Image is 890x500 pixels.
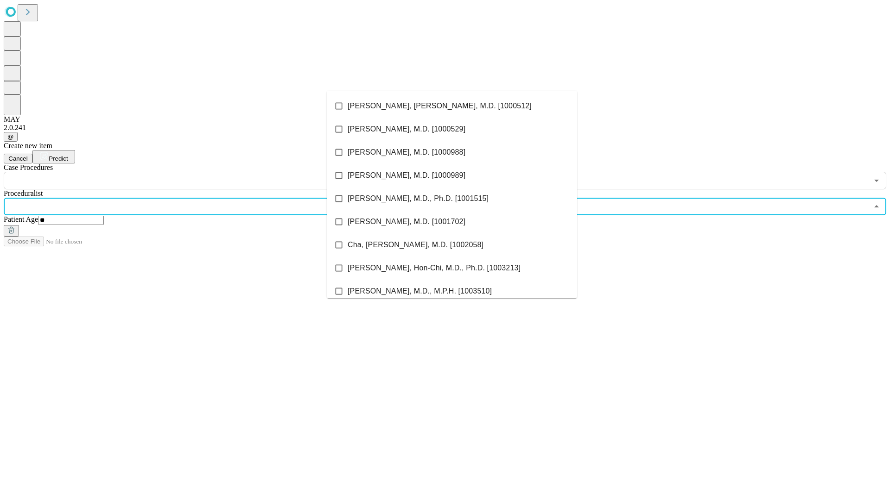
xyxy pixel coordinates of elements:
[348,216,465,227] span: [PERSON_NAME], M.D. [1001702]
[4,124,886,132] div: 2.0.241
[348,262,521,274] span: [PERSON_NAME], Hon-Chi, M.D., Ph.D. [1003213]
[348,124,465,135] span: [PERSON_NAME], M.D. [1000529]
[4,163,53,171] span: Scheduled Procedure
[49,155,68,162] span: Predict
[4,142,52,150] span: Create new item
[32,150,75,163] button: Predict
[4,215,38,223] span: Patient Age
[348,193,489,204] span: [PERSON_NAME], M.D., Ph.D. [1001515]
[4,154,32,163] button: Cancel
[348,170,465,181] span: [PERSON_NAME], M.D. [1000989]
[870,174,883,187] button: Open
[4,132,18,142] button: @
[4,115,886,124] div: MAY
[348,239,483,250] span: Cha, [PERSON_NAME], M.D. [1002058]
[348,147,465,158] span: [PERSON_NAME], M.D. [1000988]
[870,200,883,213] button: Close
[348,100,532,112] span: [PERSON_NAME], [PERSON_NAME], M.D. [1000512]
[7,133,14,140] span: @
[8,155,28,162] span: Cancel
[348,286,492,297] span: [PERSON_NAME], M.D., M.P.H. [1003510]
[4,189,43,197] span: Proceduralist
